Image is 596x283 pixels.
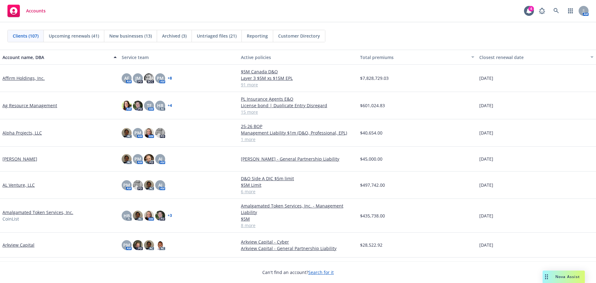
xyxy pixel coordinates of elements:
[262,269,334,276] span: Can't find an account?
[241,239,355,245] a: Arkview Capital - Cyber
[2,182,35,188] a: AL Venture, LLC
[241,222,355,229] a: 8 more
[247,33,268,39] span: Reporting
[157,102,163,109] span: HB
[241,54,355,61] div: Active policies
[144,128,154,138] img: photo
[2,216,19,222] span: CoinList
[133,211,143,221] img: photo
[278,33,320,39] span: Customer Directory
[479,156,493,162] span: [DATE]
[2,156,37,162] a: [PERSON_NAME]
[479,75,493,81] span: [DATE]
[241,102,355,109] a: License bond | Duplicate Entry Disregard
[241,182,355,188] a: $5M Limit
[479,212,493,219] span: [DATE]
[162,33,187,39] span: Archived (3)
[168,76,172,80] a: + 8
[147,102,151,109] span: TF
[536,5,548,17] a: Report a Bug
[241,130,355,136] a: Management Liability $1m (D&O, Professional, EPL)
[109,33,152,39] span: New businesses (13)
[49,33,99,39] span: Upcoming renewals (41)
[360,130,382,136] span: $40,654.00
[360,242,382,248] span: $28,522.92
[124,75,129,81] span: AF
[241,96,355,102] a: PL Insurance Agents E&O
[543,271,550,283] div: Drag to move
[241,245,355,252] a: Arkview Capital - General Partnership Liability
[122,54,236,61] div: Service team
[564,5,577,17] a: Switch app
[479,130,493,136] span: [DATE]
[241,216,355,222] a: $5M
[360,156,382,162] span: $45,000.00
[360,182,385,188] span: $497,742.00
[2,54,110,61] div: Account name, DBA
[155,128,165,138] img: photo
[479,54,587,61] div: Closest renewal date
[134,156,141,162] span: PM
[135,75,141,81] span: JM
[543,271,585,283] button: Nova Assist
[134,130,141,136] span: PM
[550,5,562,17] a: Search
[2,209,73,216] a: Amalgamated Token Services, Inc.
[238,50,358,65] button: Active policies
[360,102,385,109] span: $601,024.83
[479,102,493,109] span: [DATE]
[133,180,143,190] img: photo
[158,156,162,162] span: AJ
[308,269,334,275] a: Search for it
[241,188,355,195] a: 6 more
[241,81,355,88] a: 91 more
[360,75,389,81] span: $7,828,729.03
[123,182,130,188] span: PM
[144,154,154,164] img: photo
[122,101,132,111] img: photo
[479,182,493,188] span: [DATE]
[241,68,355,75] a: $5M Canada D&O
[122,128,132,138] img: photo
[360,54,467,61] div: Total premiums
[360,212,385,219] span: $435,738.00
[119,50,238,65] button: Service team
[144,211,154,221] img: photo
[144,73,154,83] img: photo
[241,123,355,130] a: 25-26 BOP
[122,154,132,164] img: photo
[155,240,165,250] img: photo
[358,50,477,65] button: Total premiums
[241,109,355,115] a: 15 more
[123,242,130,248] span: PM
[133,101,143,111] img: photo
[528,6,534,11] div: 4
[144,180,154,190] img: photo
[144,240,154,250] img: photo
[5,2,48,20] a: Accounts
[479,242,493,248] span: [DATE]
[168,104,172,107] a: + 4
[124,212,130,219] span: HB
[157,75,164,81] span: PM
[241,156,355,162] a: [PERSON_NAME] - General Partnership Liability
[13,33,38,39] span: Clients (107)
[477,50,596,65] button: Closest renewal date
[241,136,355,143] a: 1 more
[168,214,172,217] a: + 3
[241,203,355,216] a: Amalgamated Token Services, Inc. - Management Liability
[2,75,45,81] a: Affirm Holdings, Inc.
[26,8,46,13] span: Accounts
[133,240,143,250] img: photo
[555,274,580,279] span: Nova Assist
[2,130,42,136] a: Alpha Projects, LLC
[158,182,162,188] span: AJ
[155,211,165,221] img: photo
